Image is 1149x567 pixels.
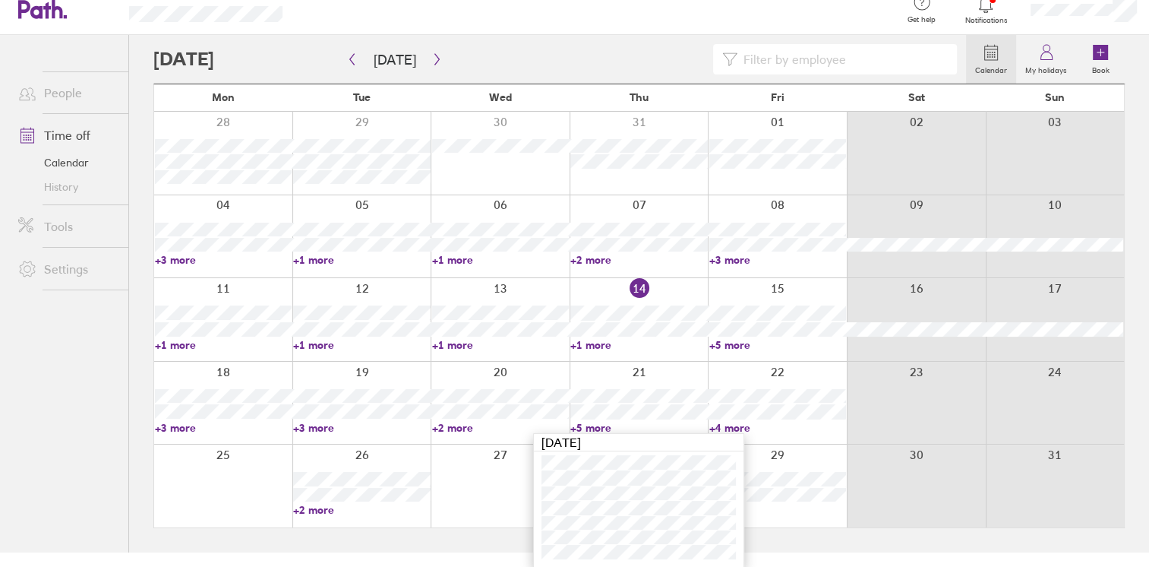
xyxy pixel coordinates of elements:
span: Get help [897,15,946,24]
a: Book [1076,35,1125,84]
span: Sat [908,91,924,103]
a: +4 more [709,421,846,435]
span: Mon [212,91,235,103]
a: +3 more [155,253,292,267]
a: +3 more [709,253,846,267]
label: Calendar [966,62,1016,75]
a: +5 more [709,338,846,352]
a: +2 more [570,253,707,267]
a: +1 more [432,338,569,352]
a: Tools [6,211,128,242]
a: +2 more [432,421,569,435]
a: +3 more [293,421,430,435]
label: Book [1083,62,1119,75]
span: Thu [630,91,649,103]
label: My holidays [1016,62,1076,75]
a: People [6,78,128,108]
input: Filter by employee [737,45,948,74]
a: Calendar [966,35,1016,84]
a: Time off [6,120,128,150]
a: My holidays [1016,35,1076,84]
a: +1 more [570,338,707,352]
span: Notifications [961,16,1011,25]
button: [DATE] [361,47,428,72]
a: +3 more [155,421,292,435]
div: [DATE] [534,434,743,451]
a: +5 more [570,421,707,435]
a: +1 more [432,253,569,267]
span: Wed [489,91,512,103]
a: +1 more [293,338,430,352]
a: +2 more [293,503,430,517]
a: Settings [6,254,128,284]
a: Calendar [6,150,128,175]
span: Sun [1045,91,1065,103]
a: +1 more [293,253,430,267]
a: History [6,175,128,199]
span: Tue [353,91,371,103]
a: +1 more [155,338,292,352]
span: Fri [771,91,784,103]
